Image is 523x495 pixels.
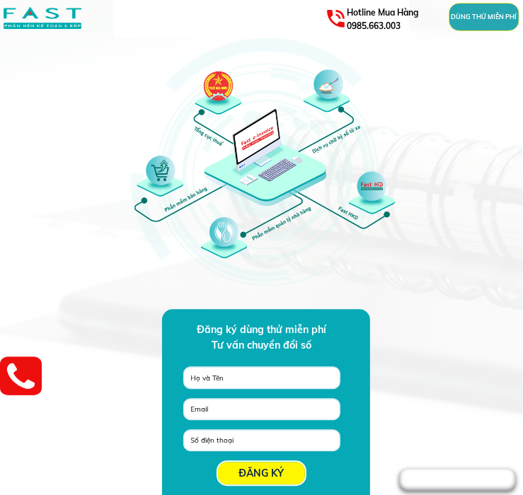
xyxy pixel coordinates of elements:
input: Email [188,399,336,419]
h3: 0985.663.003 [347,6,425,33]
input: Số điện thoại [188,430,336,450]
p: DÙNG THỬ MIỄN PHÍ [449,4,519,30]
div: Đăng ký dùng thử miễn phí Tư vấn chuyển đổi số [190,322,333,354]
span: Hotline Mua Hàng [347,7,418,18]
input: Họ và Tên [188,367,336,388]
p: ĐĂNG KÝ [218,462,306,484]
